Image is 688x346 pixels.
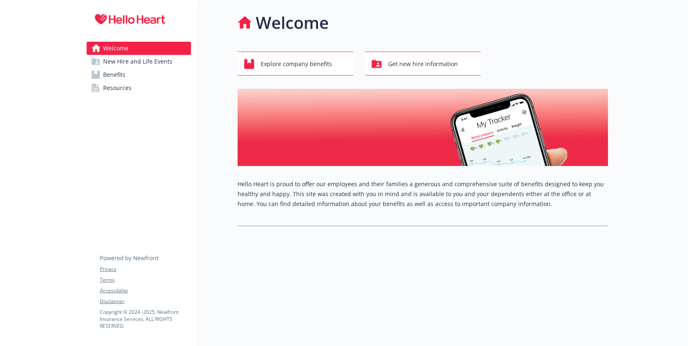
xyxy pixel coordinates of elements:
span: Benefits [103,68,125,81]
img: overview page banner [238,89,608,166]
a: Welcome [87,42,191,55]
a: Terms [100,276,191,284]
a: Disclaimer [100,298,191,305]
a: Privacy [100,265,191,273]
span: Get new hire information [388,56,458,72]
a: Benefits [87,68,191,81]
p: Hello Heart is proud to offer our employees and their families a generous and comprehensive suite... [238,179,608,209]
a: New Hire and Life Events [87,55,191,68]
p: Copyright © 2024 - 2025 , Newfront Insurance Services, ALL RIGHTS RESERVED [100,308,191,329]
span: Welcome [103,42,128,55]
a: Accessibility [100,287,191,294]
span: New Hire and Life Events [103,55,172,68]
span: Explore company benefits [261,56,332,72]
h1: Welcome [256,10,329,35]
span: Resources [103,81,132,95]
button: Get new hire information [365,52,481,76]
button: Explore company benefits [238,52,353,76]
a: Resources [87,81,191,95]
